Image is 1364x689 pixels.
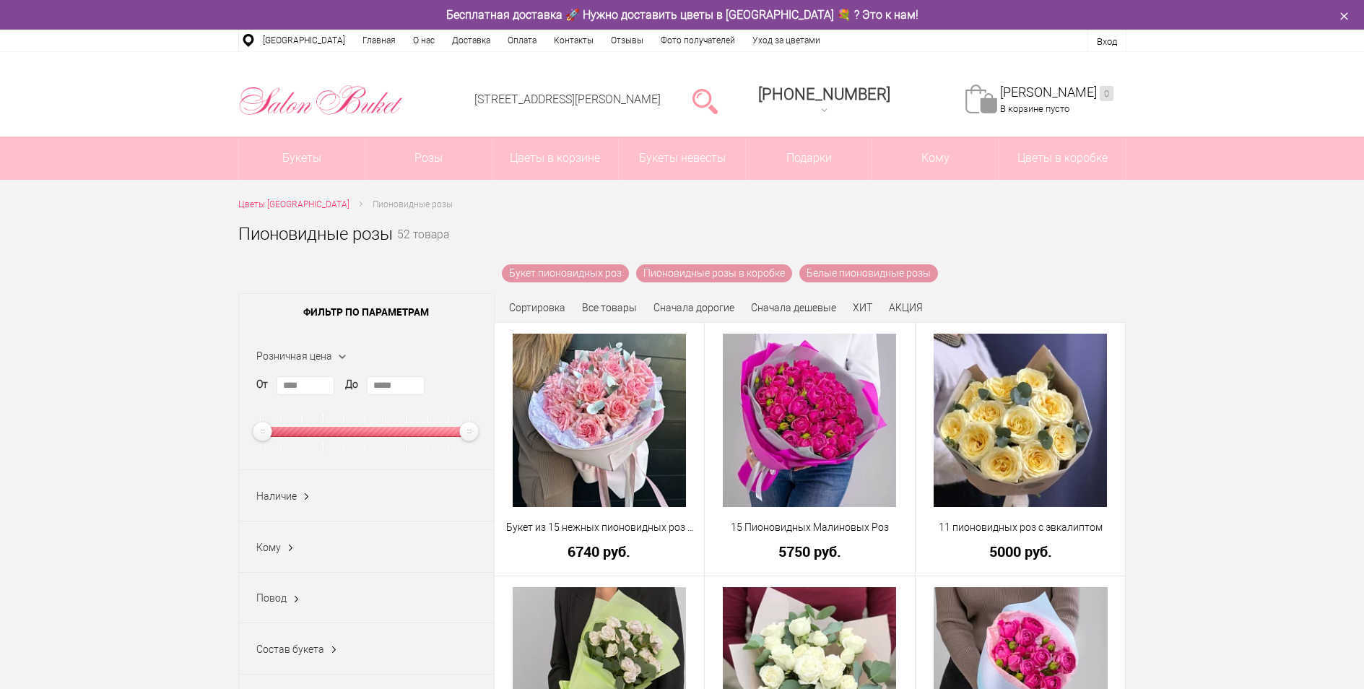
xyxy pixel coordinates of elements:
[714,544,905,559] a: 5750 руб.
[499,30,545,51] a: Оплата
[751,302,836,313] a: Сначала дешевые
[238,199,349,209] span: Цветы [GEOGRAPHIC_DATA]
[853,302,872,313] a: ХИТ
[652,30,744,51] a: Фото получателей
[934,334,1107,507] img: 11 пионовидных роз с эвкалиптом
[256,643,324,655] span: Состав букета
[256,350,332,362] span: Розничная цена
[999,136,1126,180] a: Цветы в коробке
[653,302,734,313] a: Сначала дорогие
[238,197,349,212] a: Цветы [GEOGRAPHIC_DATA]
[256,542,281,553] span: Кому
[238,221,393,247] h1: Пионовидные розы
[619,136,745,180] a: Букеты невесты
[256,490,297,502] span: Наличие
[238,82,404,119] img: Цветы Нижний Новгород
[925,544,1116,559] a: 5000 руб.
[256,377,268,392] label: От
[504,520,695,535] a: Букет из 15 нежных пионовидных роз с Эвкалиптом
[239,136,365,180] a: Букеты
[545,30,602,51] a: Контакты
[443,30,499,51] a: Доставка
[1000,103,1069,114] span: В корзине пусто
[1100,86,1113,101] ins: 0
[492,136,619,180] a: Цветы в корзине
[636,264,792,282] a: Пионовидные розы в коробке
[714,520,905,535] a: 15 Пионовидных Малиновых Роз
[474,92,661,106] a: [STREET_ADDRESS][PERSON_NAME]
[239,294,494,330] span: Фильтр по параметрам
[750,80,899,121] a: [PHONE_NUMBER]
[354,30,404,51] a: Главная
[799,264,938,282] a: Белые пионовидные розы
[227,7,1137,22] div: Бесплатная доставка 🚀 Нужно доставить цветы в [GEOGRAPHIC_DATA] 💐 ? Это к нам!
[744,30,829,51] a: Уход за цветами
[256,592,287,604] span: Повод
[254,30,354,51] a: [GEOGRAPHIC_DATA]
[365,136,492,180] a: Розы
[513,334,686,507] img: Букет из 15 нежных пионовидных роз с Эвкалиптом
[502,264,629,282] a: Букет пионовидных роз
[504,544,695,559] a: 6740 руб.
[345,377,358,392] label: До
[582,302,637,313] a: Все товары
[509,302,565,313] span: Сортировка
[404,30,443,51] a: О нас
[746,136,872,180] a: Подарки
[889,302,923,313] a: АКЦИЯ
[872,136,999,180] span: Кому
[602,30,652,51] a: Отзывы
[373,199,453,209] span: Пионовидные розы
[1000,84,1113,101] a: [PERSON_NAME]
[397,230,449,264] small: 52 товара
[758,85,890,103] span: [PHONE_NUMBER]
[723,334,896,507] img: 15 Пионовидных Малиновых Роз
[1097,36,1117,47] a: Вход
[925,520,1116,535] a: 11 пионовидных роз с эвкалиптом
